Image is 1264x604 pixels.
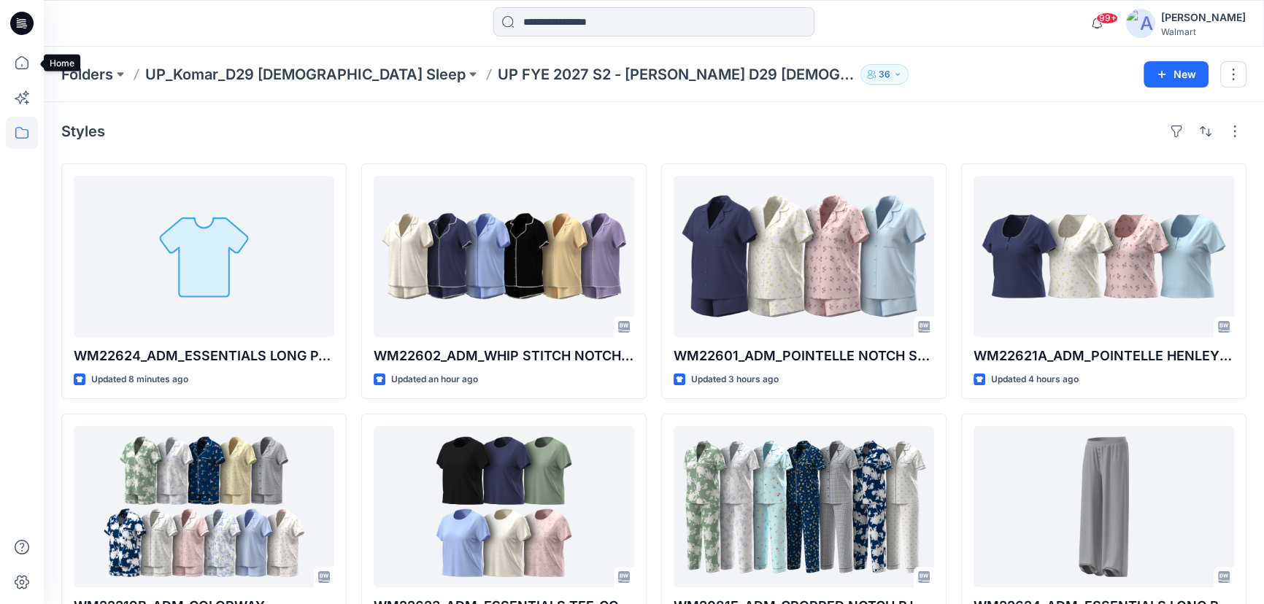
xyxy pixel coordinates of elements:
[674,176,934,337] a: WM22601_ADM_POINTELLE NOTCH SHORTIE_COLORWAY
[145,64,466,85] a: UP_Komar_D29 [DEMOGRAPHIC_DATA] Sleep
[1096,12,1118,24] span: 99+
[374,176,634,337] a: WM22602_ADM_WHIP STITCH NOTCH PJ_COLORWAY
[1144,61,1209,88] button: New
[391,372,478,387] p: Updated an hour ago
[498,64,855,85] p: UP FYE 2027 S2 - [PERSON_NAME] D29 [DEMOGRAPHIC_DATA] Sleepwear
[74,176,334,337] a: WM22624_ADM_ESSENTIALS LONG PANT_COLORWAY
[74,346,334,366] p: WM22624_ADM_ESSENTIALS LONG PANT_COLORWAY
[991,372,1079,387] p: Updated 4 hours ago
[374,346,634,366] p: WM22602_ADM_WHIP STITCH NOTCH PJ_COLORWAY
[374,426,634,587] a: WM22623_ADM_ESSENTIALS TEE_COLORWAY
[974,426,1234,587] a: WM22624_ADM_ESSENTIALS LONG PANT
[74,426,334,587] a: WM22219B_ADM_COLORWAY
[1161,9,1246,26] div: [PERSON_NAME]
[61,123,105,140] h4: Styles
[91,372,188,387] p: Updated 8 minutes ago
[974,176,1234,337] a: WM22621A_ADM_POINTELLE HENLEY TEE_COLORWAY
[1161,26,1246,37] div: Walmart
[61,64,113,85] a: Folders
[674,426,934,587] a: WM2081E_ADM_CROPPED NOTCH PJ SET w/ STRAIGHT HEM TOP_COLORWAY
[974,346,1234,366] p: WM22621A_ADM_POINTELLE HENLEY TEE_COLORWAY
[674,346,934,366] p: WM22601_ADM_POINTELLE NOTCH SHORTIE_COLORWAY
[879,66,890,82] p: 36
[860,64,909,85] button: 36
[691,372,779,387] p: Updated 3 hours ago
[1126,9,1155,38] img: avatar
